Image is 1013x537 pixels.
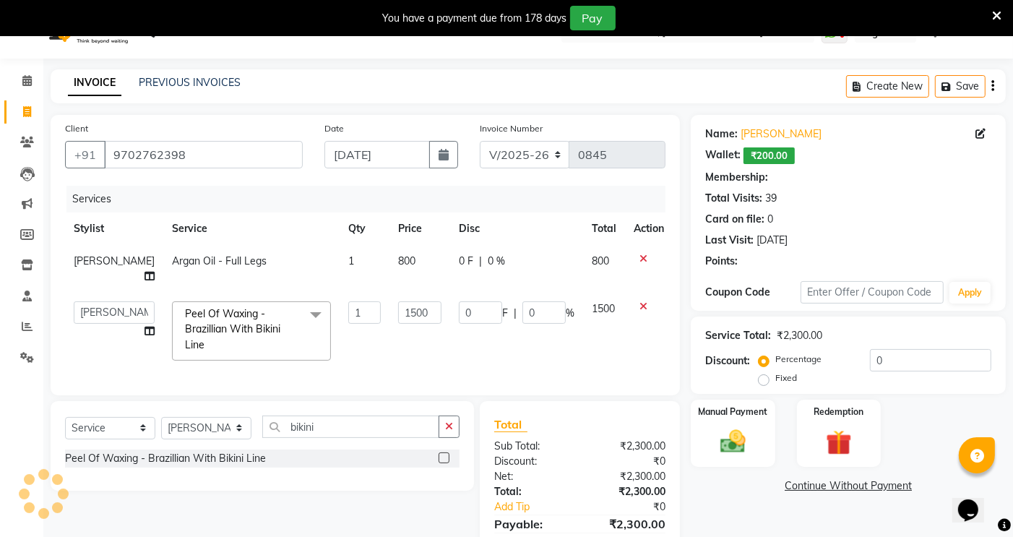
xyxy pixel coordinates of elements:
[777,328,822,343] div: ₹2,300.00
[65,212,163,245] th: Stylist
[398,254,415,267] span: 800
[705,353,750,369] div: Discount:
[488,254,505,269] span: 0 %
[65,122,88,135] label: Client
[514,306,517,321] span: |
[459,254,473,269] span: 0 F
[479,254,482,269] span: |
[389,212,450,245] th: Price
[583,212,625,245] th: Total
[596,499,676,515] div: ₹0
[699,405,768,418] label: Manual Payment
[743,147,795,164] span: ₹200.00
[450,212,583,245] th: Disc
[66,186,676,212] div: Services
[104,141,303,168] input: Search by Name/Mobile/Email/Code
[74,254,155,267] span: [PERSON_NAME]
[483,499,596,515] a: Add Tip
[580,515,677,533] div: ₹2,300.00
[694,478,1003,494] a: Continue Without Payment
[775,371,797,385] label: Fixed
[324,122,344,135] label: Date
[705,191,762,206] div: Total Visits:
[935,75,986,98] button: Save
[348,254,354,267] span: 1
[483,439,580,454] div: Sub Total:
[705,170,768,185] div: Membership:
[705,328,771,343] div: Service Total:
[494,417,527,432] span: Total
[566,306,574,321] span: %
[580,454,677,469] div: ₹0
[705,126,738,142] div: Name:
[262,416,439,438] input: Search or Scan
[68,70,121,96] a: INVOICE
[767,212,773,227] div: 0
[502,306,508,321] span: F
[570,6,616,30] button: Pay
[483,469,580,484] div: Net:
[818,427,859,459] img: _gift.svg
[185,307,280,351] span: Peel Of Waxing - Brazillian With Bikini Line
[814,405,863,418] label: Redemption
[483,484,580,499] div: Total:
[712,427,754,457] img: _cash.svg
[139,76,241,89] a: PREVIOUS INVOICES
[592,302,615,315] span: 1500
[705,285,801,300] div: Coupon Code
[705,212,764,227] div: Card on file:
[705,254,738,269] div: Points:
[172,254,267,267] span: Argan Oil - Full Legs
[65,141,105,168] button: +91
[952,479,999,523] iframe: chat widget
[705,233,754,248] div: Last Visit:
[765,191,777,206] div: 39
[775,353,822,366] label: Percentage
[801,281,944,304] input: Enter Offer / Coupon Code
[383,11,567,26] div: You have a payment due from 178 days
[592,254,609,267] span: 800
[340,212,389,245] th: Qty
[65,451,266,466] div: Peel Of Waxing - Brazillian With Bikini Line
[163,212,340,245] th: Service
[483,454,580,469] div: Discount:
[580,484,677,499] div: ₹2,300.00
[741,126,822,142] a: [PERSON_NAME]
[580,469,677,484] div: ₹2,300.00
[480,122,543,135] label: Invoice Number
[483,515,580,533] div: Payable:
[846,75,929,98] button: Create New
[625,212,673,245] th: Action
[756,233,788,248] div: [DATE]
[705,147,741,164] div: Wallet:
[580,439,677,454] div: ₹2,300.00
[949,282,991,304] button: Apply
[204,338,211,351] a: x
